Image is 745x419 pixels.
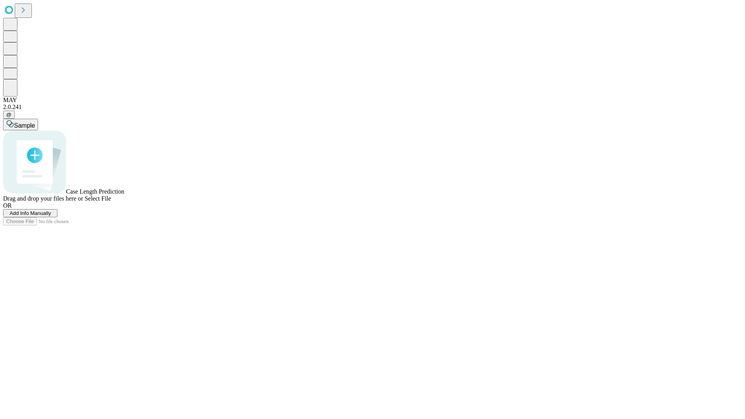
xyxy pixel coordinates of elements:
span: Case Length Prediction [66,188,124,195]
span: Select File [85,195,111,202]
span: OR [3,202,12,209]
span: @ [6,112,12,118]
button: Add Info Manually [3,209,57,217]
div: MAY [3,97,742,104]
button: @ [3,111,15,119]
span: Add Info Manually [10,210,51,216]
button: Sample [3,119,38,130]
div: 2.0.241 [3,104,742,111]
span: Drag and drop your files here or [3,195,83,202]
span: Sample [14,122,35,129]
